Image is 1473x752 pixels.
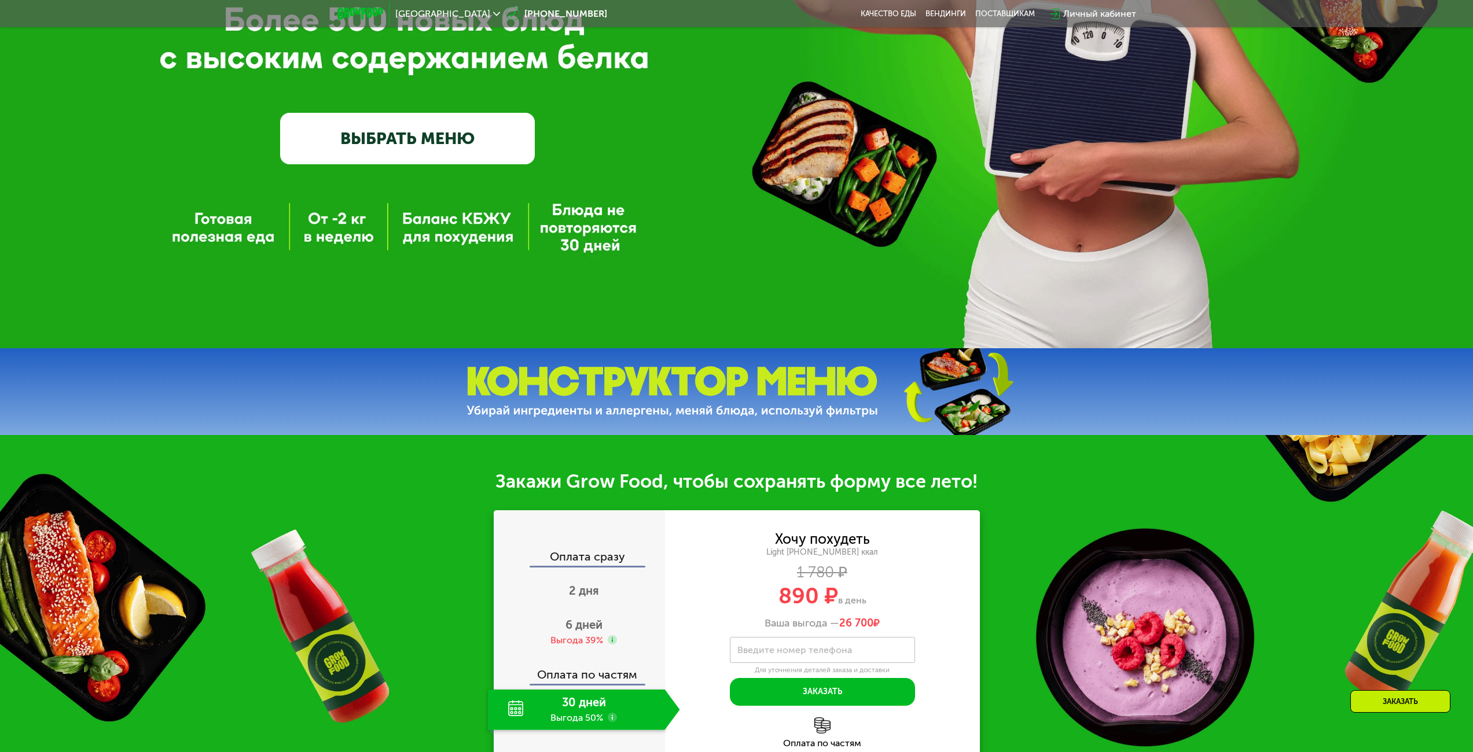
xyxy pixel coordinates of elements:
[839,617,880,630] span: ₽
[665,617,980,630] div: Ваша выгода —
[565,618,603,632] span: 6 дней
[839,617,873,629] span: 26 700
[280,113,535,164] a: ВЫБРАТЬ МЕНЮ
[395,9,490,19] span: [GEOGRAPHIC_DATA]
[495,657,665,684] div: Оплата по частям
[730,678,915,706] button: Заказать
[1063,7,1136,21] div: Личный кабинет
[569,584,599,598] span: 2 дня
[925,9,966,19] a: Вендинги
[665,566,980,579] div: 1 780 ₽
[775,533,870,545] div: Хочу похудеть
[506,7,607,21] a: [PHONE_NUMBER]
[665,739,980,748] div: Оплата по частям
[730,666,915,675] div: Для уточнения деталей заказа и доставки
[814,717,831,733] img: l6xcnZfty9opOoJh.png
[778,583,838,609] span: 890 ₽
[665,547,980,558] div: Light [PHONE_NUMBER] ккал
[1350,690,1450,713] div: Заказать
[737,647,852,653] label: Введите номер телефона
[550,634,603,647] div: Выгода 39%
[495,551,665,566] div: Оплата сразу
[975,9,1035,19] div: поставщикам
[838,595,866,606] span: в день
[861,9,916,19] a: Качество еды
